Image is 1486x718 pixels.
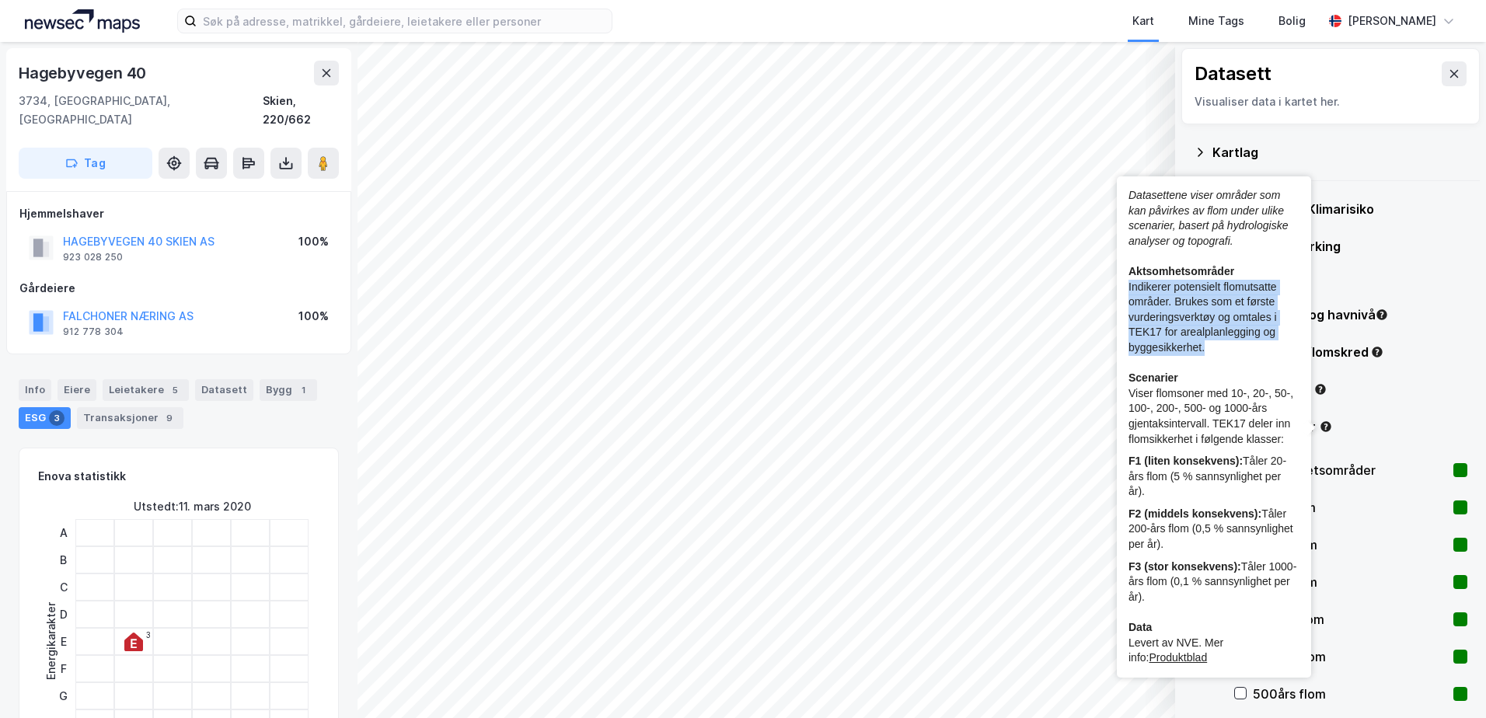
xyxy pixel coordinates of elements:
[1195,92,1467,111] div: Visualiser data i kartet her.
[25,9,140,33] img: logo.a4113a55bc3d86da70a041830d287a7e.svg
[260,379,317,401] div: Bygg
[54,546,73,573] div: B
[1375,308,1389,322] div: Tooltip anchor
[19,407,71,429] div: ESG
[54,682,73,709] div: G
[1188,12,1244,30] div: Mine Tags
[54,655,73,682] div: F
[54,573,73,601] div: C
[1253,573,1447,591] div: 50års flom
[1128,454,1299,500] div: Tåler 20-års flom (5 % sannsynlighet per år).
[1319,420,1333,434] div: Tooltip anchor
[1251,417,1467,436] div: Flomsoner
[1128,507,1299,552] div: Tåler 200-års flom (0,5 % sannsynlighet per år).
[42,602,61,680] div: Energikarakter
[1128,455,1243,467] b: F1 (liten konsekvens):
[295,382,311,398] div: 1
[19,279,338,298] div: Gårdeiere
[197,9,612,33] input: Søk på adresse, matrikkel, gårdeiere, leietakere eller personer
[134,497,251,516] div: Utstedt : 11. mars 2020
[1253,535,1447,554] div: 20års flom
[1128,559,1299,666] div: Tåler 1000-års flom (0,1 % sannsynlighet per år). ​ ​ Levert av NVE. Mer info:
[195,379,253,401] div: Datasett
[1132,12,1154,30] div: Kart
[146,630,151,640] div: 3
[1370,345,1384,359] div: Tooltip anchor
[1128,560,1241,573] b: F3 (stor konsekvens):
[298,307,329,326] div: 100%
[1128,188,1299,447] div: ​ ​ Indikerer potensielt flomutsatte områder. Brukes som et første vurderingsverktøy og omtales i...
[167,382,183,398] div: 5
[162,410,177,426] div: 9
[1253,498,1447,517] div: 10års flom
[1149,651,1207,664] a: Produktblad
[49,410,65,426] div: 3
[1212,143,1467,162] div: Kartlag
[1212,200,1467,218] div: Energi & Fysisk Klimarisiko
[1251,380,1467,399] div: Kvikkleire
[1278,12,1306,30] div: Bolig
[1251,343,1467,361] div: Jord- og flomskred
[54,628,73,655] div: E
[1128,189,1288,247] i: Datasettene viser områder som kan påvirkes av flom under ulike scenarier, basert på hydrologiske ...
[38,467,126,486] div: Enova statistikk
[1253,610,1447,629] div: 100års flom
[1253,685,1447,703] div: 500års flom
[19,379,51,401] div: Info
[19,61,149,85] div: Hagebyvegen 40
[1408,643,1486,718] iframe: Chat Widget
[19,204,338,223] div: Hjemmelshaver
[54,601,73,628] div: D
[1253,461,1447,479] div: Aktsomhetsområder
[1253,647,1447,666] div: 200års flom
[1128,507,1261,520] b: F2 (middels konsekvens):
[1128,621,1152,633] b: Data
[1251,237,1467,256] div: Energimerking
[63,251,123,263] div: 923 028 250
[1128,371,1178,384] b: Scenarier
[63,326,124,338] div: 912 778 304
[1251,274,1467,293] div: BREEAM
[298,232,329,251] div: 100%
[103,379,189,401] div: Leietakere
[1348,12,1436,30] div: [PERSON_NAME]
[54,519,73,546] div: A
[1128,265,1234,277] b: Aktsomhetsområder
[58,379,96,401] div: Eiere
[263,92,339,129] div: Skien, 220/662
[19,92,263,129] div: 3734, [GEOGRAPHIC_DATA], [GEOGRAPHIC_DATA]
[1195,61,1271,86] div: Datasett
[19,148,152,179] button: Tag
[1313,382,1327,396] div: Tooltip anchor
[77,407,183,429] div: Transaksjoner
[1251,305,1467,324] div: Stormflo og havnivå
